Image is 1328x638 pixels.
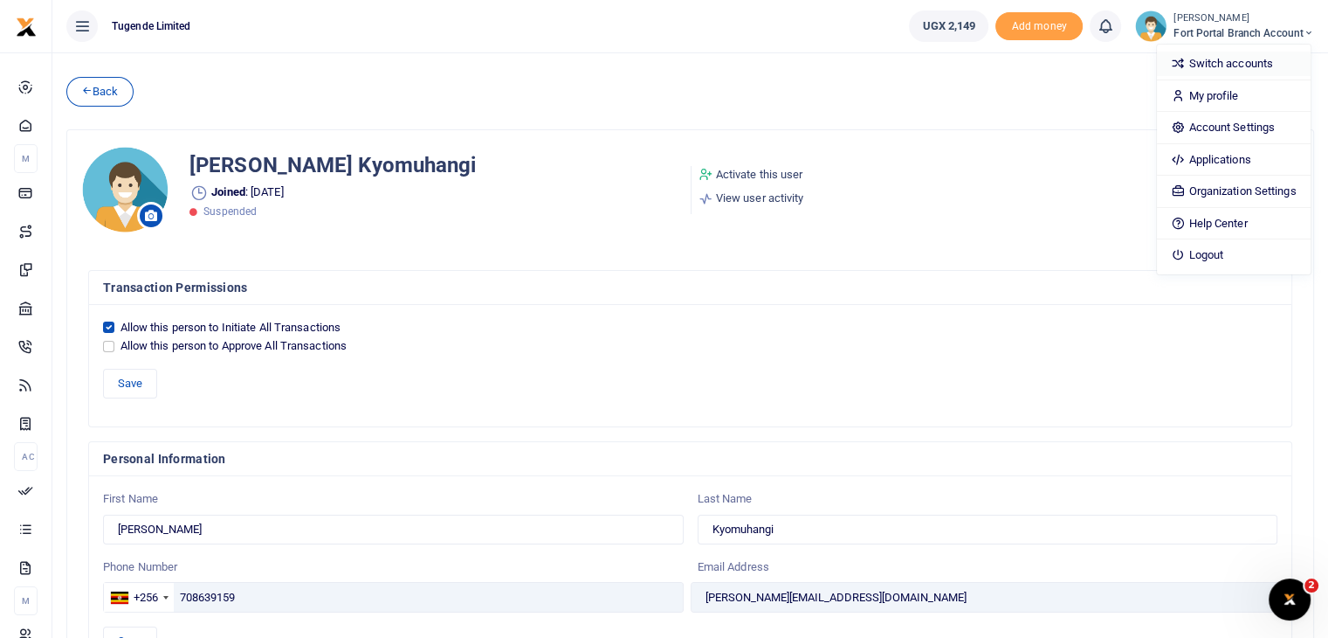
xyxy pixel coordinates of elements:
div: : [DATE] [189,144,476,235]
span: UGX 2,149 [922,17,975,35]
a: Logout [1157,243,1310,267]
a: UGX 2,149 [909,10,988,42]
b: Joined [211,186,245,199]
button: Save [103,369,157,399]
li: Wallet ballance [902,10,995,42]
h5: [PERSON_NAME] Kyomuhangi [189,153,476,178]
a: Back [66,77,134,107]
h4: Transaction Permissions [103,278,1277,297]
li: M [14,144,38,173]
a: Switch accounts [1157,52,1310,76]
span: 2 [1304,579,1318,593]
li: Ac [14,442,38,471]
span: Fort Portal Branch Account [1173,25,1314,41]
a: My profile [1157,84,1310,108]
iframe: Intercom live chat [1269,579,1311,621]
label: Allow this person to Initiate All Transactions [120,319,341,336]
input: Email [691,582,1285,612]
small: [PERSON_NAME] [1173,11,1314,26]
a: Add money [995,18,1083,31]
a: Applications [1157,148,1310,172]
li: Toup your wallet [995,12,1083,41]
a: Organization Settings [1157,179,1310,204]
a: View user activity [698,190,804,207]
a: Activate this user [698,166,804,184]
li: M [14,586,38,615]
img: logo-small [16,17,37,38]
h4: Personal Information [103,449,1277,468]
div: Uganda: +256 [104,583,174,611]
div: +256 [134,589,158,607]
label: Last Name [698,490,753,508]
a: profile-user [PERSON_NAME] Fort Portal Branch Account [1135,10,1314,42]
label: First Name [103,490,158,508]
a: Help Center [1157,212,1310,236]
span: Tugende Limited [105,18,198,34]
label: Phone Number [103,558,177,576]
a: logo-small logo-large logo-large [16,19,37,32]
a: Account Settings [1157,115,1310,140]
span: Suspended [203,205,257,218]
span: Add money [995,12,1083,41]
label: Email Address [691,558,1285,576]
label: Allow this person to Approve All Transactions [120,337,347,355]
img: profile-user [1135,10,1166,42]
